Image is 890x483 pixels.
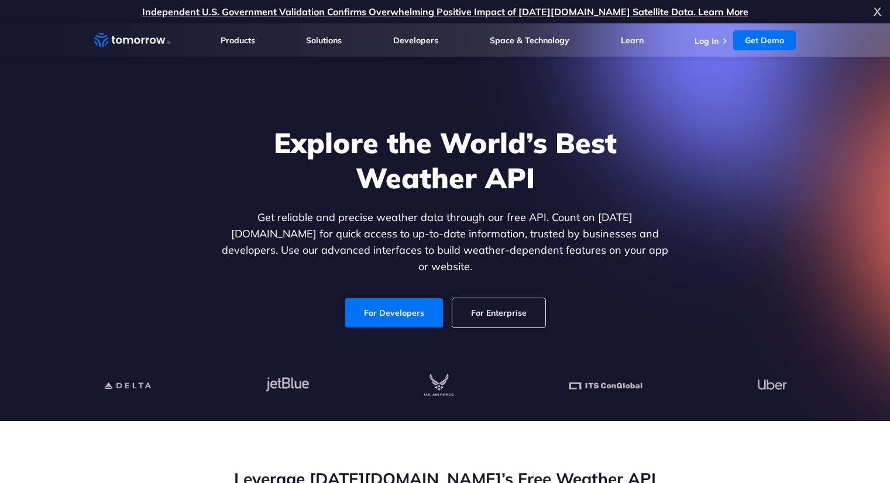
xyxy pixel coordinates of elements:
a: Log In [695,36,719,46]
a: Home link [94,32,170,49]
a: Get Demo [733,30,796,50]
a: Products [221,35,255,46]
a: Solutions [306,35,342,46]
a: For Enterprise [452,298,545,327]
a: Independent U.S. Government Validation Confirms Overwhelming Positive Impact of [DATE][DOMAIN_NAM... [142,6,748,18]
a: Developers [393,35,438,46]
a: Learn [621,35,644,46]
h1: Explore the World’s Best Weather API [219,125,671,195]
a: For Developers [345,298,443,327]
p: Get reliable and precise weather data through our free API. Count on [DATE][DOMAIN_NAME] for quic... [219,209,671,275]
a: Space & Technology [490,35,569,46]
